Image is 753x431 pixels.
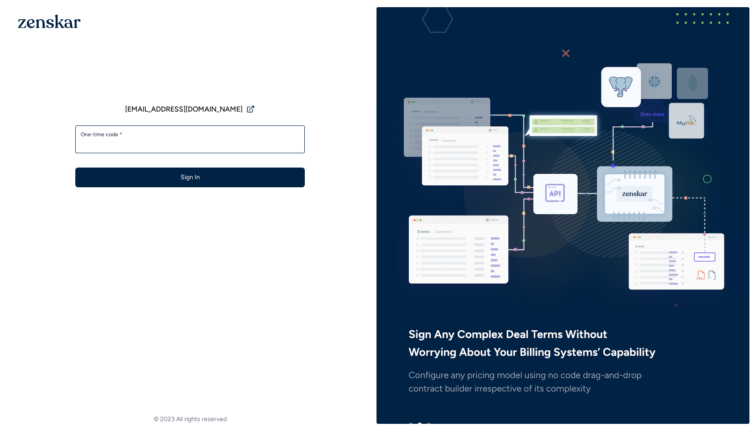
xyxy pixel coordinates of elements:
[81,131,299,138] label: One-time code *
[4,415,376,424] footer: © 2023 All rights reserved
[75,168,305,187] button: Sign In
[18,14,81,28] img: 1OGAJ2xQqyY4LXKgY66KYq0eOWRCkrZdAb3gUhuVAqdWPZE9SRJmCz+oDMSn4zDLXe31Ii730ItAGKgCKgCCgCikA4Av8PJUP...
[125,104,242,115] span: [EMAIL_ADDRESS][DOMAIN_NAME]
